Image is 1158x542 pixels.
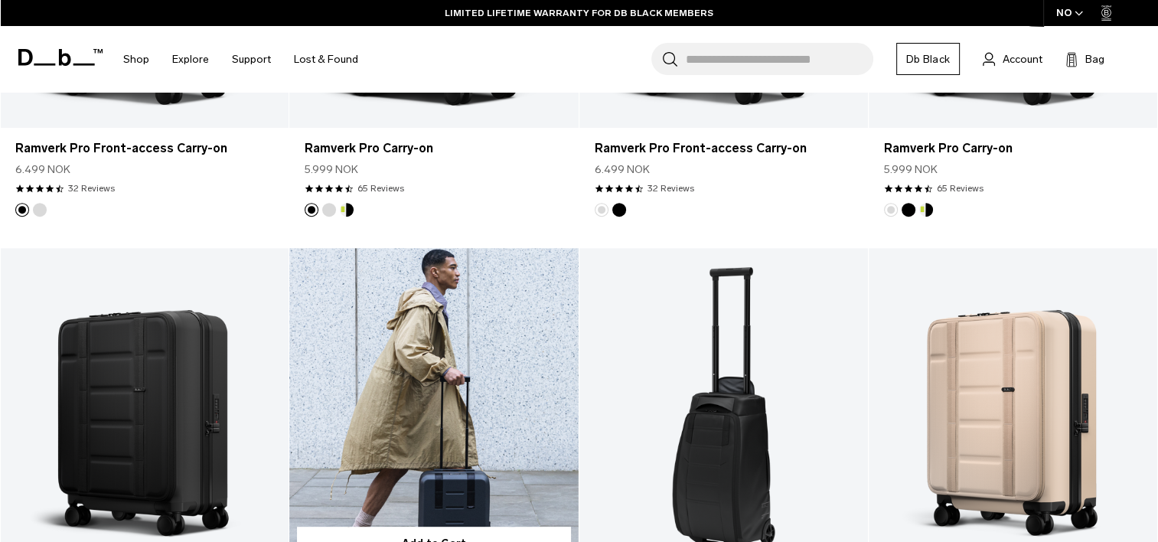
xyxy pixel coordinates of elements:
button: Silver [884,203,898,217]
a: 32 reviews [648,181,694,195]
button: Black Out [15,203,29,217]
a: 65 reviews [357,181,404,195]
a: LIMITED LIFETIME WARRANTY FOR DB BLACK MEMBERS [445,6,713,20]
button: Db x New Amsterdam Surf Association [919,203,933,217]
a: 32 reviews [68,181,115,195]
button: Silver [595,203,608,217]
a: Ramverk Pro Carry-on [305,139,563,158]
span: Bag [1085,51,1104,67]
span: 6.499 NOK [15,162,70,178]
a: Lost & Found [294,32,358,87]
a: Ramverk Pro Front-access Carry-on [15,139,273,158]
button: Silver [33,203,47,217]
span: Account [1003,51,1042,67]
a: Support [232,32,271,87]
button: Db x New Amsterdam Surf Association [340,203,354,217]
a: 65 reviews [937,181,983,195]
a: Db Black [896,43,960,75]
span: 6.499 NOK [595,162,650,178]
button: Black Out [612,203,626,217]
button: Black Out [902,203,915,217]
a: Ramverk Pro Front-access Carry-on [595,139,853,158]
button: Black Out [305,203,318,217]
a: Ramverk Pro Carry-on [884,139,1142,158]
button: Silver [322,203,336,217]
a: Account [983,50,1042,68]
span: 5.999 NOK [884,162,938,178]
a: Explore [172,32,209,87]
a: Shop [123,32,149,87]
nav: Main Navigation [112,26,370,93]
span: 5.999 NOK [305,162,358,178]
button: Bag [1065,50,1104,68]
